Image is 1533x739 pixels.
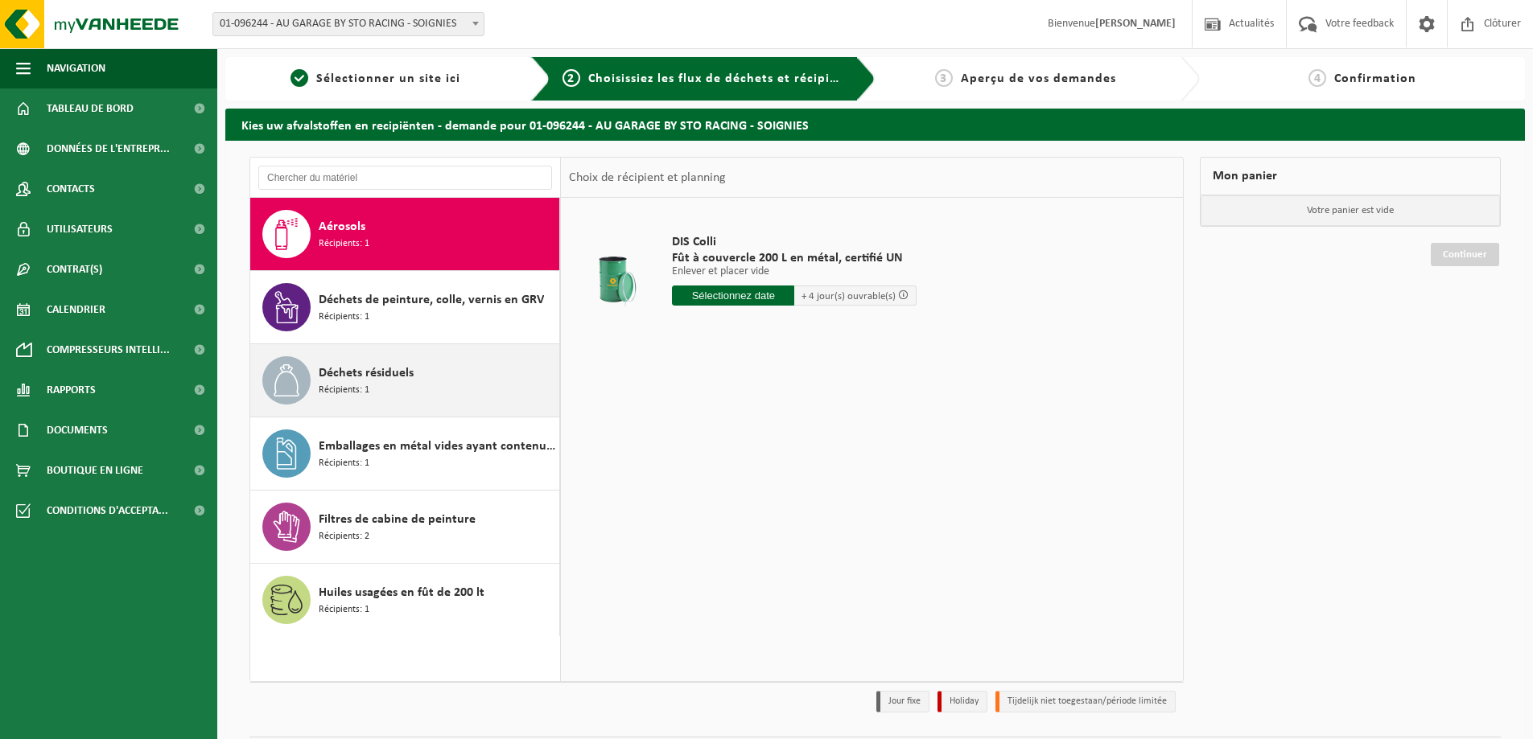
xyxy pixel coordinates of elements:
[47,410,108,450] span: Documents
[250,271,560,344] button: Déchets de peinture, colle, vernis en GRV Récipients: 1
[938,691,987,712] li: Holiday
[672,266,917,277] p: Enlever et placer vide
[319,510,476,529] span: Filtres de cabine de peinture
[319,437,555,456] span: Emballages en métal vides ayant contenu des peintures et/ou encres (propres)
[319,529,369,544] span: Récipients: 2
[47,249,102,289] span: Contrat(s)
[995,691,1176,712] li: Tijdelijk niet toegestaan/période limitée
[319,236,369,252] span: Récipients: 1
[47,48,105,88] span: Navigation
[250,491,560,564] button: Filtres de cabine de peinture Récipients: 2
[961,72,1116,85] span: Aperçu de vos demandes
[319,310,369,325] span: Récipients: 1
[1308,69,1326,87] span: 4
[1200,157,1501,195] div: Mon panier
[47,450,143,491] span: Boutique en ligne
[250,564,560,636] button: Huiles usagées en fût de 200 lt Récipients: 1
[1334,72,1416,85] span: Confirmation
[291,69,308,87] span: 1
[47,169,95,209] span: Contacts
[1431,243,1499,266] a: Continuer
[319,383,369,398] span: Récipients: 1
[47,88,134,129] span: Tableau de bord
[47,289,105,330] span: Calendrier
[672,250,917,266] span: Fût à couvercle 200 L en métal, certifié UN
[47,209,113,249] span: Utilisateurs
[212,12,484,36] span: 01-096244 - AU GARAGE BY STO RACING - SOIGNIES
[319,456,369,471] span: Récipients: 1
[935,69,953,87] span: 3
[225,109,1525,140] h2: Kies uw afvalstoffen en recipiënten - demande pour 01-096244 - AU GARAGE BY STO RACING - SOIGNIES
[319,217,365,236] span: Aérosols
[47,330,170,370] span: Compresseurs intelli...
[1201,195,1500,226] p: Votre panier est vide
[47,370,96,410] span: Rapports
[876,691,929,712] li: Jour fixe
[213,13,484,35] span: 01-096244 - AU GARAGE BY STO RACING - SOIGNIES
[319,602,369,618] span: Récipients: 1
[258,166,552,190] input: Chercher du matériel
[319,363,414,383] span: Déchets résiduels
[47,129,170,169] span: Données de l'entrepr...
[250,417,560,491] button: Emballages en métal vides ayant contenu des peintures et/ou encres (propres) Récipients: 1
[588,72,856,85] span: Choisissiez les flux de déchets et récipients
[672,285,794,306] input: Sélectionnez date
[561,158,734,198] div: Choix de récipient et planning
[250,344,560,417] button: Déchets résiduels Récipients: 1
[802,291,896,302] span: + 4 jour(s) ouvrable(s)
[316,72,460,85] span: Sélectionner un site ici
[563,69,580,87] span: 2
[233,69,518,88] a: 1Sélectionner un site ici
[319,290,544,310] span: Déchets de peinture, colle, vernis en GRV
[672,234,917,250] span: DIS Colli
[1095,18,1176,30] strong: [PERSON_NAME]
[250,198,560,271] button: Aérosols Récipients: 1
[47,491,168,531] span: Conditions d'accepta...
[319,583,484,602] span: Huiles usagées en fût de 200 lt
